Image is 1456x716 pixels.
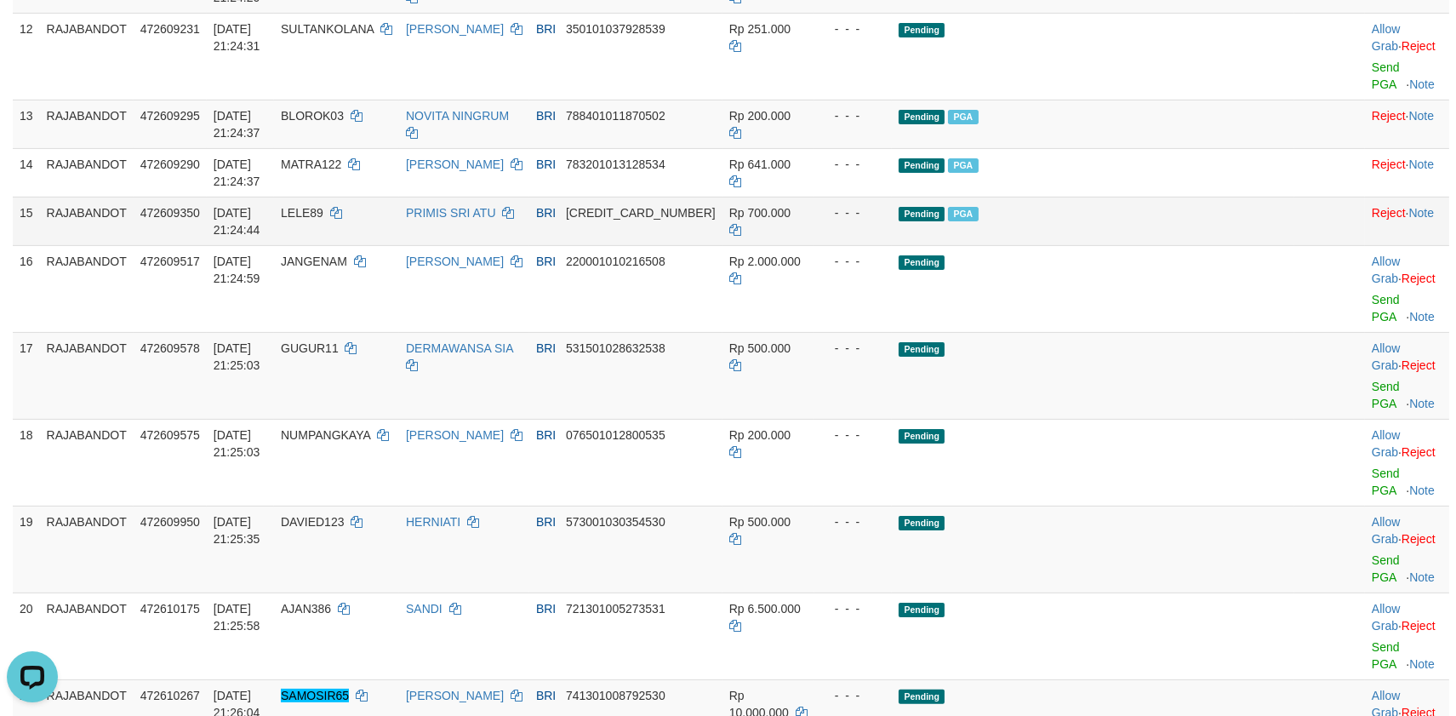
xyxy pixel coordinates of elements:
[140,602,200,616] span: 472610175
[281,206,323,220] span: LELE89
[729,206,791,220] span: Rp 700.000
[406,602,443,616] a: SANDI
[821,513,886,530] div: - - -
[406,109,509,123] a: NOVITA NINGRUM
[140,255,200,268] span: 472609517
[214,602,260,633] span: [DATE] 21:25:58
[281,341,339,355] span: GUGUR11
[899,158,945,173] span: Pending
[13,593,40,679] td: 20
[214,428,260,459] span: [DATE] 21:25:03
[1409,484,1435,497] a: Note
[899,110,945,124] span: Pending
[40,506,134,593] td: RAJABANDOT
[729,341,791,355] span: Rp 500.000
[281,428,370,442] span: NUMPANGKAYA
[1372,428,1400,459] a: Allow Grab
[140,428,200,442] span: 472609575
[1372,158,1406,171] a: Reject
[281,689,349,702] em: SAMOSIR65
[281,109,344,123] span: BLOROK03
[1365,506,1449,593] td: ·
[40,332,134,419] td: RAJABANDOT
[140,689,200,702] span: 472610267
[899,342,945,357] span: Pending
[40,419,134,506] td: RAJABANDOT
[566,602,665,616] span: Copy 721301005273531 to clipboard
[281,22,374,36] span: SULTANKOLANA
[1365,13,1449,100] td: ·
[406,515,460,529] a: HERNIATI
[729,109,791,123] span: Rp 200.000
[566,341,665,355] span: Copy 531501028632538 to clipboard
[948,110,978,124] span: Marked by adkakmal
[406,206,496,220] a: PRIMIS SRI ATU
[13,197,40,245] td: 15
[1372,640,1400,671] a: Send PGA
[1372,293,1400,324] a: Send PGA
[821,253,886,270] div: - - -
[1402,39,1436,53] a: Reject
[406,158,504,171] a: [PERSON_NAME]
[1409,158,1435,171] a: Note
[406,428,504,442] a: [PERSON_NAME]
[1409,310,1435,324] a: Note
[214,158,260,188] span: [DATE] 21:24:37
[1365,100,1449,148] td: ·
[406,689,504,702] a: [PERSON_NAME]
[40,148,134,197] td: RAJABANDOT
[281,515,344,529] span: DAVIED123
[566,255,665,268] span: Copy 220001010216508 to clipboard
[536,602,556,616] span: BRI
[13,419,40,506] td: 18
[729,158,791,171] span: Rp 641.000
[1409,397,1435,410] a: Note
[899,516,945,530] span: Pending
[1372,206,1406,220] a: Reject
[566,206,716,220] span: Copy 662001026407533 to clipboard
[406,22,504,36] a: [PERSON_NAME]
[899,255,945,270] span: Pending
[1372,428,1402,459] span: ·
[536,255,556,268] span: BRI
[40,245,134,332] td: RAJABANDOT
[821,340,886,357] div: - - -
[281,255,347,268] span: JANGENAM
[13,506,40,593] td: 19
[1365,332,1449,419] td: ·
[1372,255,1400,285] a: Allow Grab
[948,207,978,221] span: PGA
[899,603,945,617] span: Pending
[1365,245,1449,332] td: ·
[536,515,556,529] span: BRI
[13,13,40,100] td: 12
[1409,657,1435,671] a: Note
[899,23,945,37] span: Pending
[214,515,260,546] span: [DATE] 21:25:35
[536,428,556,442] span: BRI
[536,158,556,171] span: BRI
[1372,515,1402,546] span: ·
[1402,532,1436,546] a: Reject
[1372,467,1400,497] a: Send PGA
[1409,206,1435,220] a: Note
[1372,255,1402,285] span: ·
[899,690,945,704] span: Pending
[1372,60,1400,91] a: Send PGA
[140,158,200,171] span: 472609290
[1372,380,1400,410] a: Send PGA
[1409,109,1435,123] a: Note
[140,341,200,355] span: 472609578
[7,7,58,58] button: Open LiveChat chat widget
[1372,109,1406,123] a: Reject
[566,428,665,442] span: Copy 076501012800535 to clipboard
[821,107,886,124] div: - - -
[40,197,134,245] td: RAJABANDOT
[729,428,791,442] span: Rp 200.000
[1372,22,1402,53] span: ·
[1365,419,1449,506] td: ·
[281,158,341,171] span: MATRA122
[536,689,556,702] span: BRI
[1372,22,1400,53] a: Allow Grab
[40,13,134,100] td: RAJABANDOT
